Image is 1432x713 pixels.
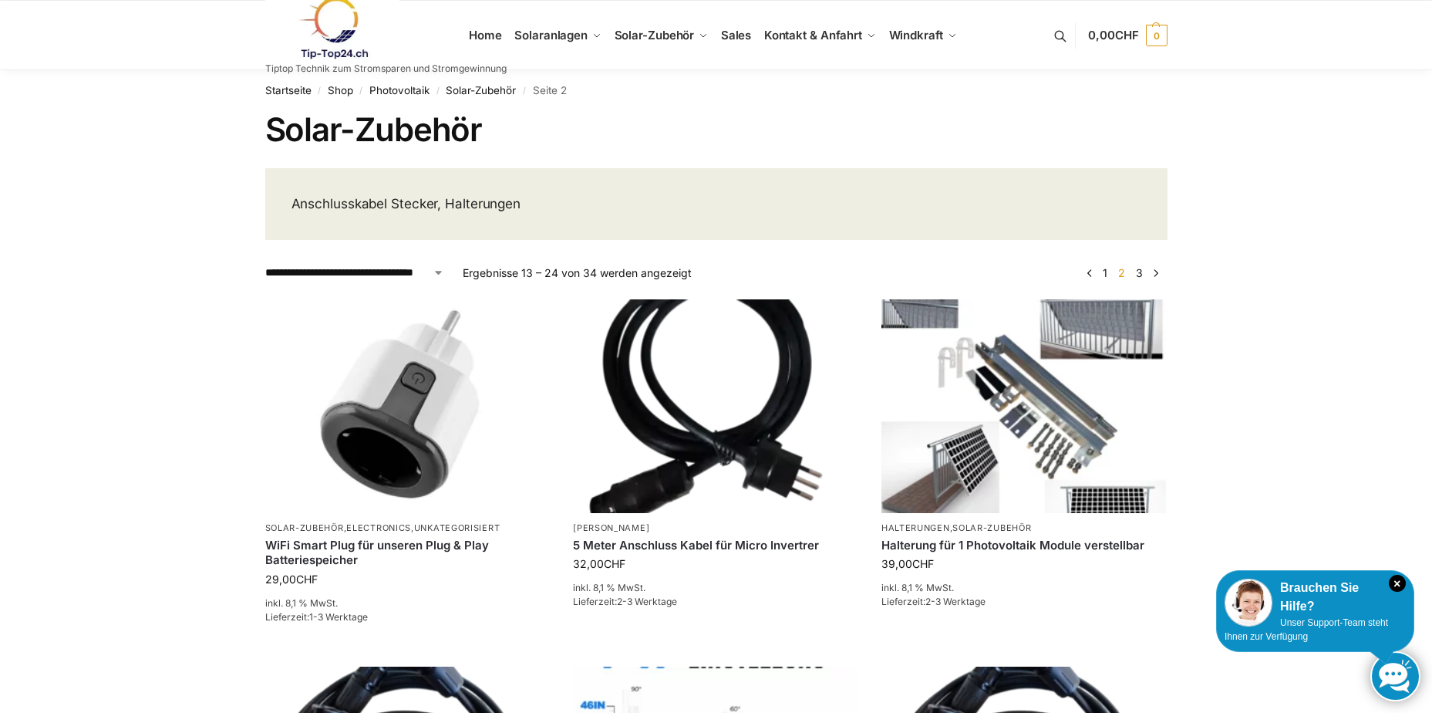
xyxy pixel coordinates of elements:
[757,1,882,70] a: Kontakt & Anfahrt
[952,522,1031,533] a: Solar-Zubehör
[925,596,986,607] span: 2-3 Werktage
[312,85,328,97] span: /
[1150,265,1161,281] a: →
[573,538,858,553] a: 5 Meter Anschluss Kabel für Micro Invertrer
[1225,617,1388,642] span: Unser Support-Team steht Ihnen zur Verfügung
[369,84,430,96] a: Photovoltaik
[265,522,551,534] p: , ,
[615,28,695,42] span: Solar-Zubehör
[346,522,411,533] a: Electronics
[1389,575,1406,592] i: Schließen
[881,596,986,607] span: Lieferzeit:
[1099,266,1111,279] a: Seite 1
[1146,25,1168,46] span: 0
[514,28,588,42] span: Solaranlagen
[882,1,963,70] a: Windkraft
[1079,265,1168,281] nav: Produkt-Seitennummerierung
[881,522,950,533] a: Halterungen
[764,28,862,42] span: Kontakt & Anfahrt
[604,557,625,570] span: CHF
[881,538,1167,553] a: Halterung für 1 Photovoltaik Module verstellbar
[617,596,677,607] span: 2-3 Werktage
[328,84,353,96] a: Shop
[265,522,344,533] a: Solar-Zubehör
[881,557,934,570] bdi: 39,00
[1132,266,1147,279] a: Seite 3
[608,1,714,70] a: Solar-Zubehör
[265,611,368,623] span: Lieferzeit:
[573,522,649,533] a: [PERSON_NAME]
[265,538,551,568] a: WiFi Smart Plug für unseren Plug & Play Batteriespeicher
[414,522,500,533] a: Unkategorisiert
[573,596,677,607] span: Lieferzeit:
[912,557,934,570] span: CHF
[1225,579,1272,627] img: Customer service
[881,299,1167,513] img: Halterung für 1 Photovoltaik Module verstellbar
[265,64,507,73] p: Tiptop Technik zum Stromsparen und Stromgewinnung
[721,28,752,42] span: Sales
[881,581,1167,595] p: inkl. 8,1 % MwSt.
[573,557,625,570] bdi: 32,00
[309,611,368,623] span: 1-3 Werktage
[1114,266,1129,279] span: Seite 2
[265,596,551,610] p: inkl. 8,1 % MwSt.
[1225,579,1406,616] div: Brauchen Sie Hilfe?
[714,1,757,70] a: Sales
[508,1,608,70] a: Solaranlagen
[1084,265,1096,281] a: ←
[881,522,1167,534] p: ,
[265,84,312,96] a: Startseite
[265,299,551,513] img: WiFi Smart Plug für unseren Plug & Play Batteriespeicher
[463,265,692,281] p: Ergebnisse 13 – 24 von 34 werden angezeigt
[291,194,690,215] p: Anschlusskabel Stecker, Halterungen
[446,84,516,96] a: Solar-Zubehör
[296,573,318,586] span: CHF
[265,70,1168,110] nav: Breadcrumb
[265,265,444,281] select: Shop-Reihenfolge
[573,581,858,595] p: inkl. 8,1 % MwSt.
[430,85,446,97] span: /
[889,28,943,42] span: Windkraft
[265,110,1168,149] h1: Solar-Zubehör
[265,573,318,586] bdi: 29,00
[1115,28,1139,42] span: CHF
[353,85,369,97] span: /
[516,85,532,97] span: /
[1088,28,1138,42] span: 0,00
[1088,12,1167,59] a: 0,00CHF 0
[573,299,858,513] img: Anschlusskabel-3meter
